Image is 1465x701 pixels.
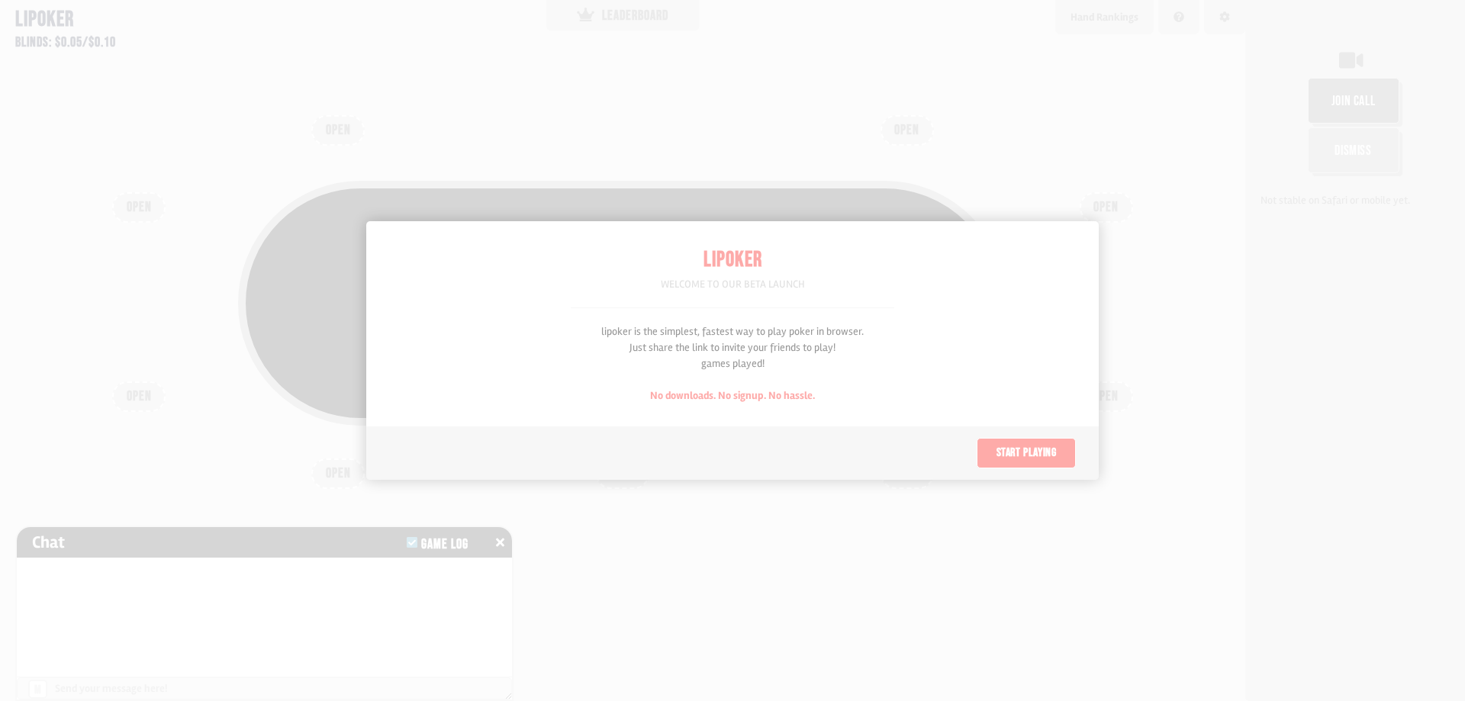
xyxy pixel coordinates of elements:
div: OPEN [1081,390,1132,404]
button: Dismiss [1308,127,1399,173]
div: OPEN [114,390,164,404]
div: Hand Rankings [1071,9,1138,25]
div: Pot: $0.00 [565,251,680,274]
div: OPEN [313,467,363,481]
button: join call [1308,78,1399,124]
span: COPY GAME LINK [593,295,671,311]
div: LEADERBOARD [577,8,668,23]
div: OPEN [882,124,932,137]
div: OPEN [1081,201,1132,214]
div: OPEN [313,124,363,137]
div: Not stable on Safari or mobile yet. [1253,192,1457,208]
div: OPEN [114,201,164,214]
button: COPY GAME LINK [560,281,686,325]
div: Game Log [416,538,475,551]
div: OPEN [882,467,932,481]
div: OPEN [597,467,648,481]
